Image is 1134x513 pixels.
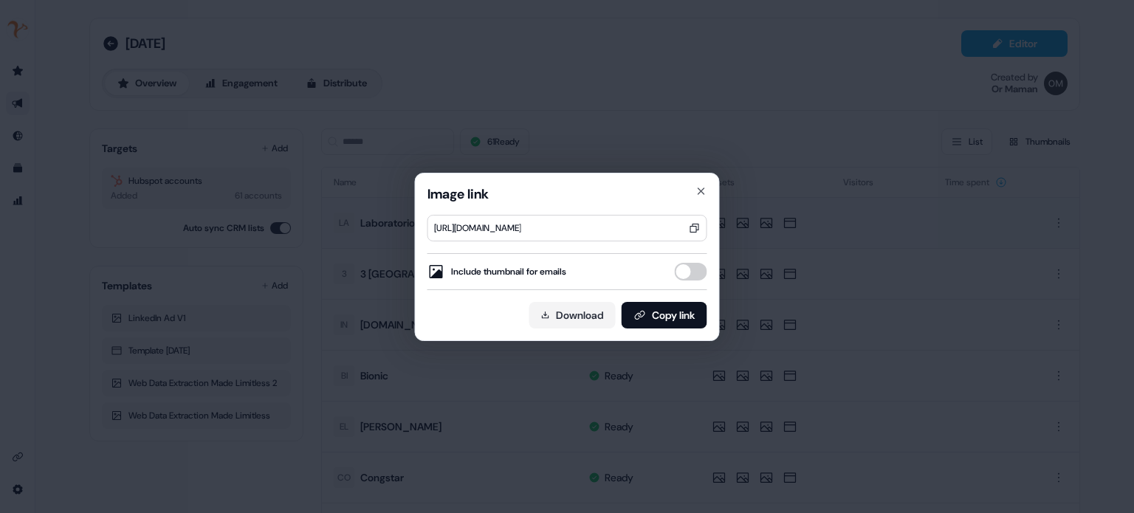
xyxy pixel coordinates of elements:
button: Download [529,302,616,328]
label: Include thumbnail for emails [427,263,566,280]
div: Image link [427,185,707,203]
div: [URL][DOMAIN_NAME] [434,221,521,235]
button: Copy link [622,302,707,328]
button: [URL][DOMAIN_NAME] [427,215,707,241]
